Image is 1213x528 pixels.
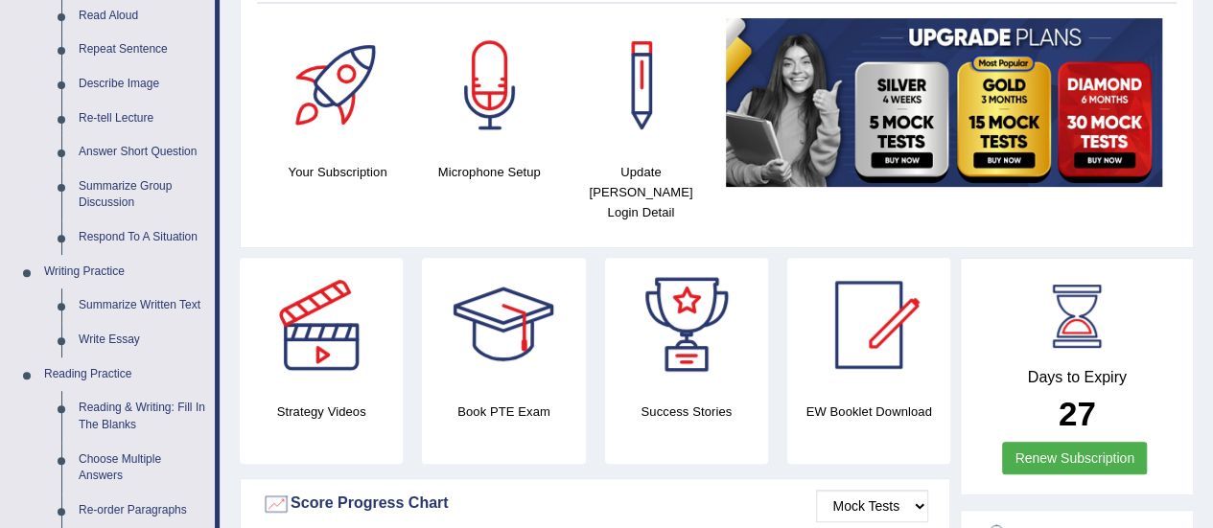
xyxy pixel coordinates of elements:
[787,402,950,422] h4: EW Booklet Download
[574,162,707,222] h4: Update [PERSON_NAME] Login Detail
[70,220,215,255] a: Respond To A Situation
[423,162,555,182] h4: Microphone Setup
[70,288,215,323] a: Summarize Written Text
[70,33,215,67] a: Repeat Sentence
[70,170,215,220] a: Summarize Group Discussion
[70,443,215,494] a: Choose Multiple Answers
[70,323,215,357] a: Write Essay
[70,102,215,136] a: Re-tell Lecture
[70,494,215,528] a: Re-order Paragraphs
[70,391,215,442] a: Reading & Writing: Fill In The Blanks
[70,135,215,170] a: Answer Short Question
[1059,395,1096,432] b: 27
[35,255,215,289] a: Writing Practice
[982,369,1172,386] h4: Days to Expiry
[262,490,928,518] div: Score Progress Chart
[240,402,403,422] h4: Strategy Videos
[35,357,215,392] a: Reading Practice
[605,402,768,422] h4: Success Stories
[271,162,404,182] h4: Your Subscription
[70,67,215,102] a: Describe Image
[422,402,585,422] h4: Book PTE Exam
[726,18,1162,187] img: small5.jpg
[1002,442,1147,474] a: Renew Subscription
